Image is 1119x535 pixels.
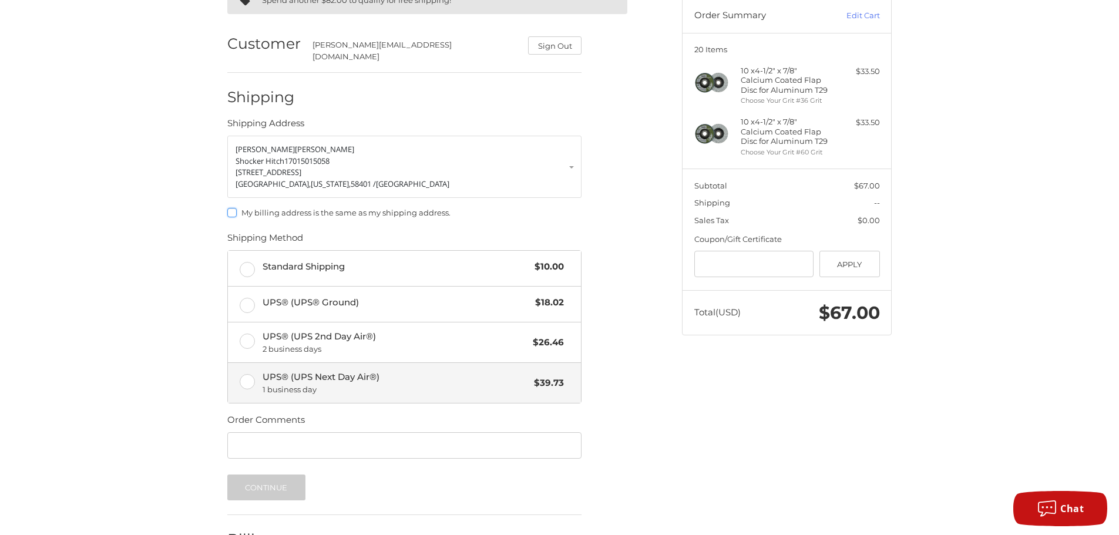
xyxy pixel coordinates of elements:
span: 2 business days [263,344,527,355]
h4: 10 x 4-1/2" x 7/8" Calcium Coated Flap Disc for Aluminum T29 [741,117,831,146]
span: [GEOGRAPHIC_DATA], [236,179,311,189]
legend: Order Comments [227,413,305,432]
span: 58401 / [351,179,376,189]
span: $67.00 [854,181,880,190]
span: Total (USD) [694,307,741,318]
h4: 10 x 4-1/2" x 7/8" Calcium Coated Flap Disc for Aluminum T29 [741,66,831,95]
span: Chat [1060,502,1084,515]
span: [GEOGRAPHIC_DATA] [376,179,449,189]
span: Shocker Hitch [236,156,284,166]
span: Subtotal [694,181,727,190]
div: $33.50 [834,117,880,129]
h3: Order Summary [694,10,821,22]
span: $67.00 [819,302,880,324]
span: Sales Tax [694,216,729,225]
span: UPS® (UPS 2nd Day Air®) [263,330,527,355]
button: Apply [819,251,880,277]
span: $10.00 [529,260,564,274]
li: Choose Your Grit #60 Grit [741,147,831,157]
h3: 20 Items [694,45,880,54]
span: [PERSON_NAME] [295,144,354,154]
div: $33.50 [834,66,880,78]
a: Edit Cart [821,10,880,22]
span: 1 business day [263,384,529,396]
span: UPS® (UPS® Ground) [263,296,530,309]
legend: Shipping Address [227,117,304,136]
span: Standard Shipping [263,260,529,274]
span: [US_STATE], [311,179,351,189]
button: Sign Out [528,36,582,55]
span: UPS® (UPS Next Day Air®) [263,371,529,395]
input: Gift Certificate or Coupon Code [694,251,814,277]
button: Chat [1013,491,1107,526]
button: Continue [227,475,305,500]
legend: Shipping Method [227,231,303,250]
li: Choose Your Grit #36 Grit [741,96,831,106]
div: [PERSON_NAME][EMAIL_ADDRESS][DOMAIN_NAME] [312,39,517,62]
h2: Shipping [227,88,296,106]
span: -- [874,198,880,207]
span: 17015015058 [284,156,330,166]
span: $0.00 [858,216,880,225]
span: $18.02 [529,296,564,309]
label: My billing address is the same as my shipping address. [227,208,582,217]
span: [PERSON_NAME] [236,144,295,154]
span: $39.73 [528,376,564,390]
h2: Customer [227,35,301,53]
a: Enter or select a different address [227,136,582,198]
span: [STREET_ADDRESS] [236,167,301,177]
span: $26.46 [527,336,564,349]
div: Coupon/Gift Certificate [694,234,880,245]
span: Shipping [694,198,730,207]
